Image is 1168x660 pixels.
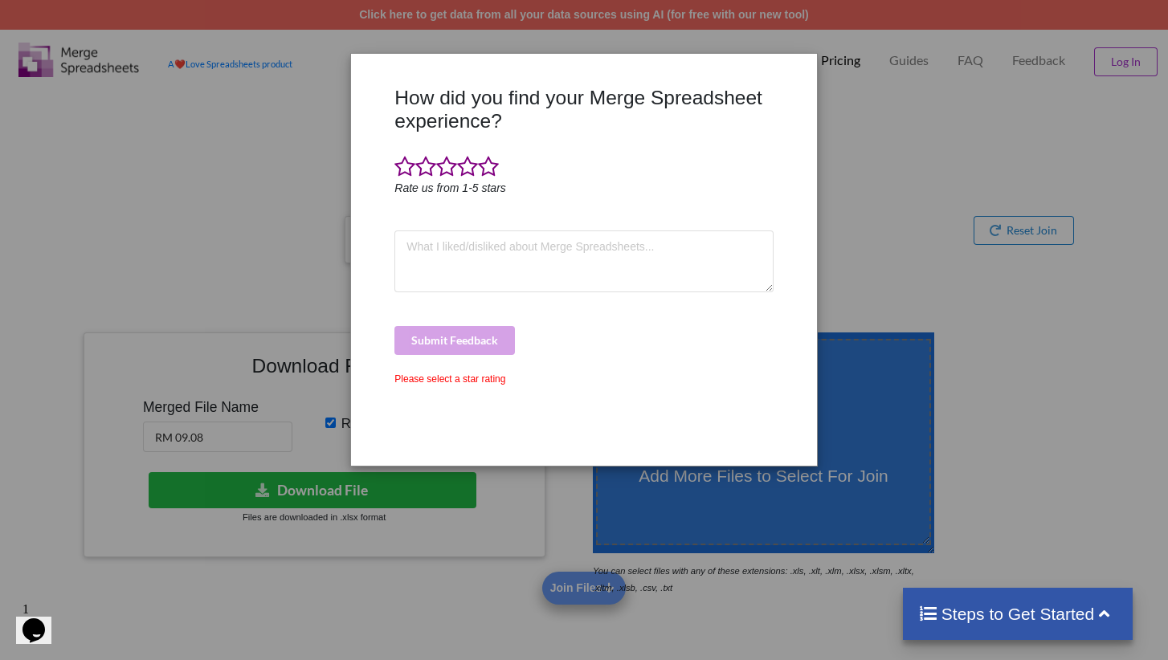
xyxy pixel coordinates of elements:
[16,596,67,644] iframe: chat widget
[394,86,773,133] h3: How did you find your Merge Spreadsheet experience?
[919,604,1117,624] h4: Steps to Get Started
[394,181,506,194] i: Rate us from 1-5 stars
[394,372,773,386] div: Please select a star rating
